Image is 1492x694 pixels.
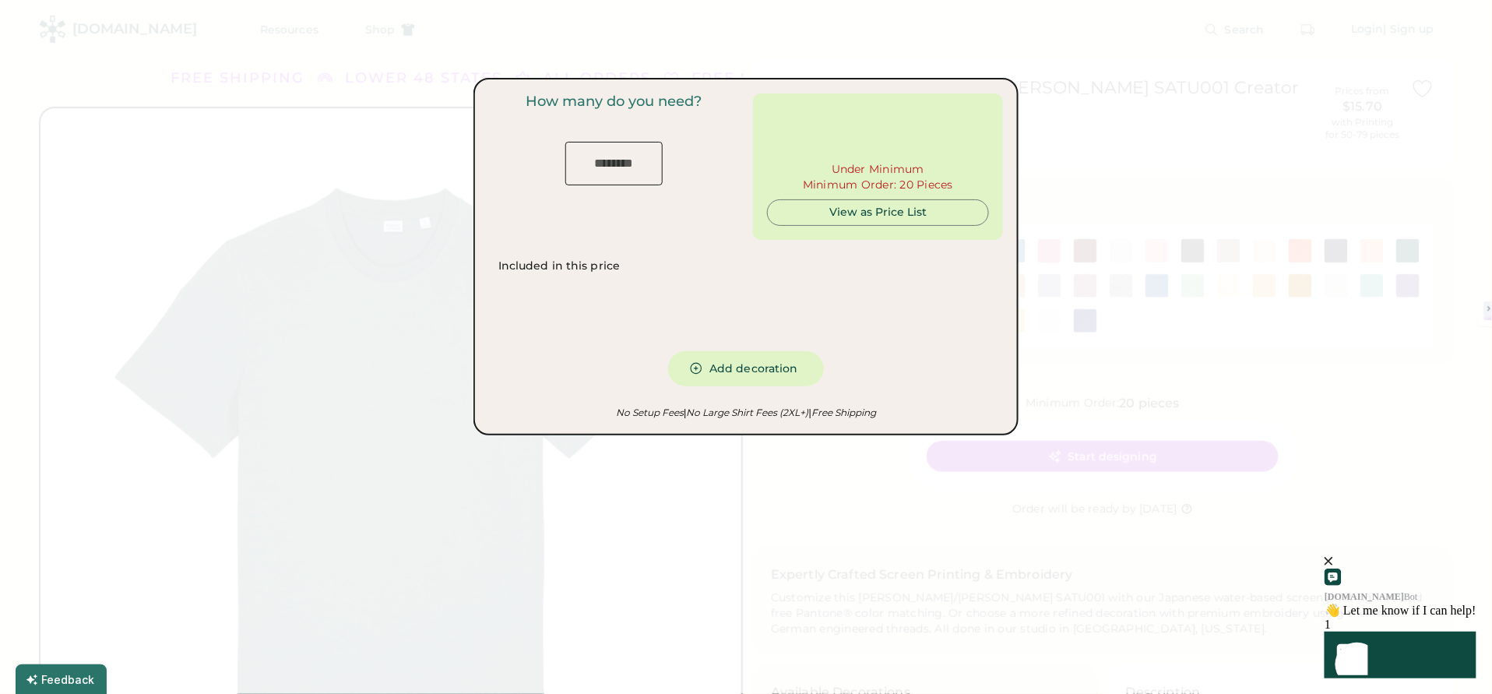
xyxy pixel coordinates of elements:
font: | [684,407,686,418]
em: No Setup Fees [616,407,684,418]
em: Free Shipping [809,407,876,418]
div: Under Minimum Minimum Order: 20 Pieces [803,162,953,193]
em: No Large Shirt Fees (2XL+) [684,407,808,418]
div: Included in this price [498,259,620,274]
div: How many do you need? [526,93,702,111]
font: | [809,407,811,418]
iframe: Front Chat [1231,498,1488,691]
button: Add decoration [668,351,824,386]
div: View as Price List [780,205,976,220]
